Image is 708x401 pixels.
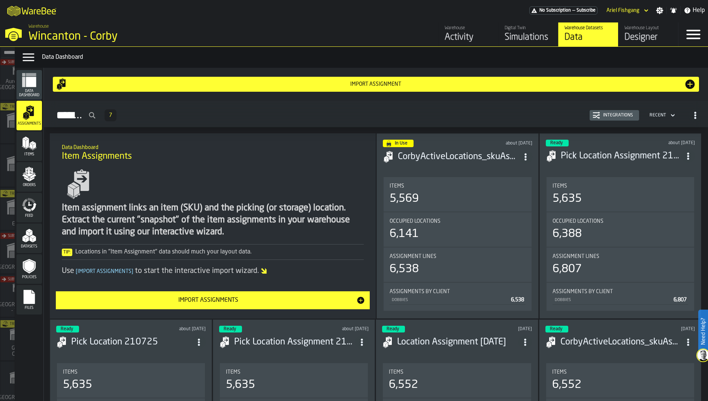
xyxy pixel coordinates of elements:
button: button-Integrations [590,110,639,121]
div: Title [389,369,525,375]
div: 6,552 [389,378,418,392]
div: 6,552 [552,378,581,392]
div: ItemListCard-DashboardItemContainer [539,133,701,319]
div: Title [553,253,688,259]
li: menu Policies [16,254,42,284]
span: Items [63,369,78,375]
div: status-3 2 [219,326,242,332]
div: status-3 2 [56,326,79,332]
span: Orders [16,183,42,187]
span: Ready [550,327,562,331]
label: button-toggle-Help [681,6,708,15]
label: button-toggle-Data Menu [18,50,39,65]
span: DC 11 [13,177,30,183]
div: StatList-item-DOBBIES [390,295,525,305]
span: Items [226,369,240,375]
div: Title [390,218,525,224]
span: Warehouse [28,24,49,29]
div: status-3 2 [382,326,405,332]
div: Updated: 21/07/2025, 12:52:03 Created: 21/07/2025, 12:51:59 [306,326,369,332]
div: status-3 2 [545,326,568,332]
div: 5,569 [390,192,419,206]
span: Ready [61,327,73,331]
span: Ready [550,141,563,145]
span: Help [693,6,705,15]
div: stat-Occupied Locations [384,212,531,247]
span: Items [389,369,403,375]
span: Assignments by Client [553,289,613,295]
div: Title [552,369,688,375]
div: Title [553,218,688,224]
span: Policies [16,275,42,279]
div: Pick Location Assignment 210725.csv [561,150,681,162]
span: Items [552,369,567,375]
div: stat-Items [384,177,531,212]
span: Subscribe [8,277,25,282]
div: stat-Assignments by Client [384,283,531,311]
a: link-to-/wh/i/aa2e4adb-2cd5-4688-aa4a-ec82bcf75d46/simulations [0,58,42,101]
span: Feed [16,214,42,218]
li: menu Feed [16,193,42,223]
span: Item Assignments [62,151,132,162]
section: card-AssignmentDashboardCard [546,176,695,312]
div: Updated: 20/07/2025, 23:36:59 Created: 20/07/2025, 23:35:40 [469,326,532,332]
span: Assignment lines [390,253,436,259]
div: CorbyActiveLocations_skuAssignment_WareBee June 25 [560,336,681,348]
div: 6,807 [553,262,582,276]
div: Title [63,369,199,375]
div: stat-Items [57,363,205,398]
label: button-toggle-Settings [653,7,666,14]
span: No Subscription [539,8,571,13]
div: Menu Subscription [529,6,597,15]
span: Assignment lines [553,253,599,259]
div: Digital Twin [505,25,552,31]
div: 5,635 [553,192,582,206]
div: DropdownMenuValue-Ariel Fishgang [603,6,650,15]
div: DOBBIES [554,298,671,303]
a: link-to-/wh/i/b5402f52-ce28-4f27-b3d4-5c6d76174849/simulations [0,231,42,275]
div: Title [390,183,525,189]
span: Datasets [16,244,42,249]
div: Warehouse Datasets [565,25,612,31]
a: link-to-/wh/i/efd9e906-5eb9-41af-aac9-d3e075764b8d/simulations [0,318,42,362]
div: Location Assignment June/25 [397,336,518,348]
li: menu Assignments [16,101,42,131]
div: Integrations [600,113,636,118]
div: Updated: 20/07/2025, 23:25:04 Created: 20/07/2025, 23:24:32 [632,326,695,332]
div: StatList-item-DOBBIES [553,295,688,305]
div: DropdownMenuValue-4 [650,113,666,118]
div: stat-Items [546,363,694,398]
div: Title [226,369,362,375]
span: Subscribe [577,8,596,13]
div: Updated: 21/07/2025, 12:56:47 Created: 21/07/2025, 12:56:43 [632,140,695,146]
a: link-to-/wh/i/76e2a128-1b54-4d66-80d4-05ae4c277723/simulations [0,101,42,145]
div: Wincanton - Corby [28,30,231,43]
button: button-Import assignment [53,77,699,92]
span: [ [76,269,78,274]
div: Title [390,289,525,295]
div: Title [390,253,525,259]
span: — [572,8,575,13]
span: Trial [10,105,19,109]
label: button-toggle-Notifications [667,7,680,14]
div: Title [553,183,688,189]
a: link-to-/wh/i/ace0e389-6ead-4668-b816-8dc22364bb41/feed/ [438,22,498,46]
div: 6,388 [553,227,582,241]
div: status-3 2 [546,140,569,146]
div: stat-Items [220,363,368,398]
div: Import assignment [68,81,684,87]
div: status-4 2 [383,140,414,147]
label: Need Help? [699,310,707,352]
label: button-toggle-Menu [678,22,708,46]
h3: Pick Location 210725 [71,336,192,348]
div: Data [565,31,612,43]
div: stat-Assignments by Client [547,283,694,311]
span: 6,538 [511,297,524,303]
span: ] [131,269,133,274]
div: DOBBIES [391,298,508,303]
